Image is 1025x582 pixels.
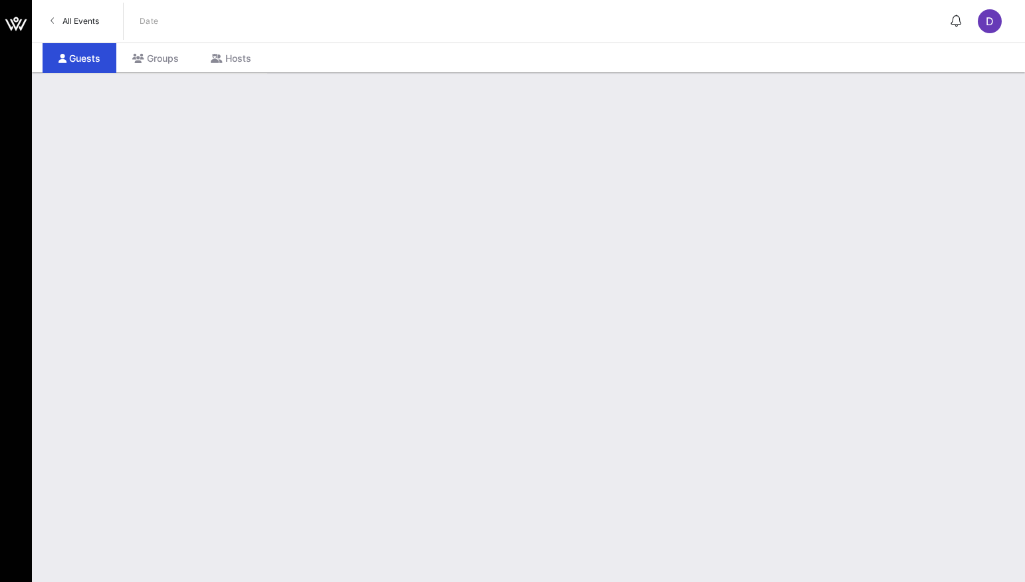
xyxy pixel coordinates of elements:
span: All Events [62,16,99,26]
p: Date [140,15,159,28]
div: Groups [116,43,195,73]
a: All Events [43,11,107,32]
span: D [986,15,994,28]
div: Hosts [195,43,267,73]
div: D [978,9,1002,33]
div: Guests [43,43,116,73]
